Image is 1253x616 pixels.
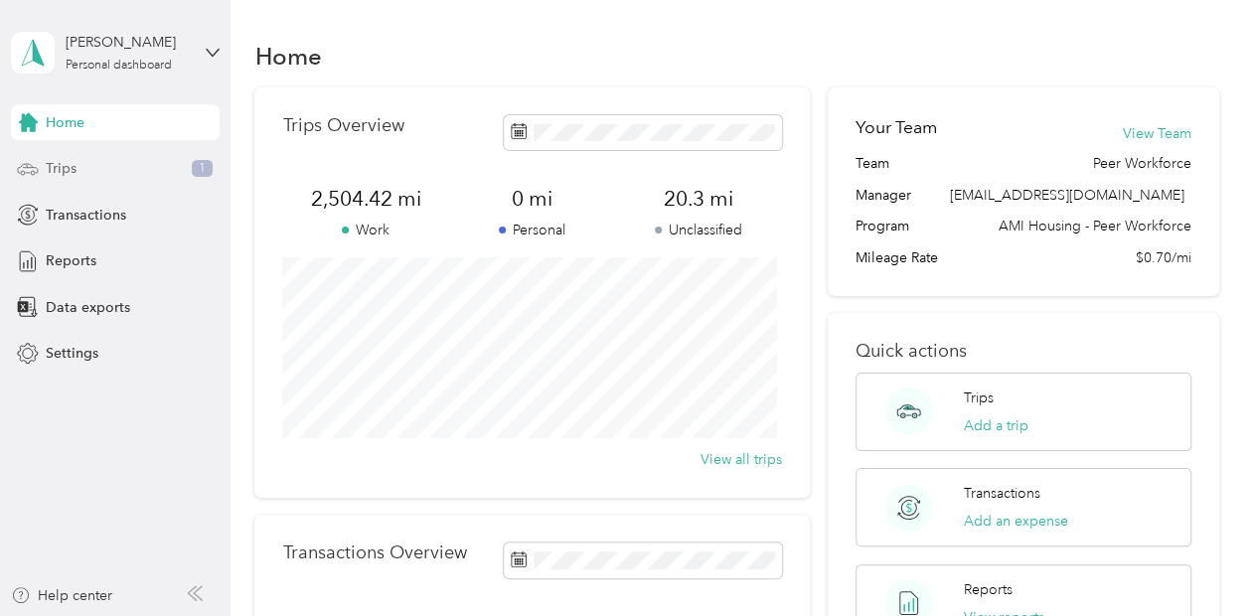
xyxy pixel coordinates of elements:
[964,579,1013,600] p: Reports
[65,60,171,72] div: Personal dashboard
[254,46,321,67] h1: Home
[46,158,77,179] span: Trips
[856,185,911,206] span: Manager
[856,115,937,140] h2: Your Team
[1136,247,1191,268] span: $0.70/mi
[192,160,213,178] span: 1
[964,387,994,408] p: Trips
[11,585,112,606] button: Help center
[1142,505,1253,616] iframe: Everlance-gr Chat Button Frame
[1093,153,1191,174] span: Peer Workforce
[1123,123,1191,144] button: View Team
[46,250,96,271] span: Reports
[282,185,449,213] span: 2,504.42 mi
[856,341,1191,362] p: Quick actions
[856,216,909,236] span: Program
[46,297,130,318] span: Data exports
[701,449,782,470] button: View all trips
[856,247,938,268] span: Mileage Rate
[999,216,1191,236] span: AMI Housing - Peer Workforce
[856,153,889,174] span: Team
[65,32,189,53] div: [PERSON_NAME]
[964,483,1040,504] p: Transactions
[282,220,449,240] p: Work
[282,115,403,136] p: Trips Overview
[282,542,466,563] p: Transactions Overview
[964,511,1068,532] button: Add an expense
[46,205,126,226] span: Transactions
[449,220,616,240] p: Personal
[950,187,1184,204] span: [EMAIL_ADDRESS][DOMAIN_NAME]
[449,185,616,213] span: 0 mi
[46,112,84,133] span: Home
[616,185,783,213] span: 20.3 mi
[964,415,1028,436] button: Add a trip
[616,220,783,240] p: Unclassified
[46,343,98,364] span: Settings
